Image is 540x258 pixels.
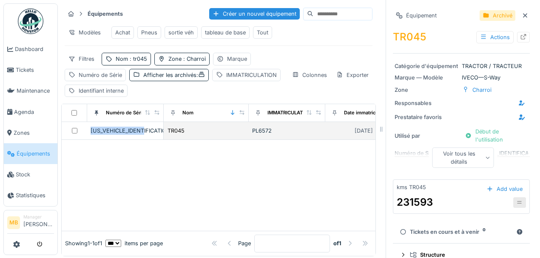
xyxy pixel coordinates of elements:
[182,56,206,62] span: : Charroi
[4,122,57,143] a: Zones
[397,195,433,210] div: 231593
[128,56,147,62] span: : tr045
[14,129,54,137] span: Zones
[15,45,54,53] span: Dashboard
[395,74,458,82] div: Marque — Modèle
[168,55,206,63] div: Zone
[16,170,54,179] span: Stock
[493,11,512,20] div: Archivé
[141,28,157,37] div: Pneus
[23,214,54,232] li: [PERSON_NAME]
[4,143,57,164] a: Équipements
[395,62,528,70] div: TRACTOR / TRACTEUR
[23,214,54,220] div: Manager
[115,28,130,37] div: Achat
[397,183,426,191] div: kms TR045
[91,127,160,135] div: [US_VEHICLE_IDENTIFICATION_NUMBER]
[333,239,341,247] strong: of 1
[4,164,57,185] a: Stock
[79,87,124,95] div: Identifiant interne
[395,113,458,121] div: Prestataire favoris
[4,60,57,80] a: Tickets
[395,132,458,140] div: Utilisé par
[182,109,193,116] div: Nom
[476,31,514,43] div: Actions
[355,127,373,135] div: [DATE]
[393,29,530,45] div: TR045
[4,102,57,122] a: Agenda
[472,86,492,94] div: Charroi
[406,11,437,20] div: Équipement
[84,10,126,18] strong: Équipements
[395,86,458,94] div: Zone
[395,62,458,70] div: Catégorie d'équipement
[105,239,163,247] div: items per page
[257,28,268,37] div: Tout
[16,191,54,199] span: Statistiques
[17,87,54,95] span: Maintenance
[333,69,372,81] div: Exporter
[432,147,494,168] div: Voir tous les détails
[65,26,105,39] div: Modèles
[17,150,54,158] span: Équipements
[209,8,300,20] div: Créer un nouvel équipement
[143,71,205,79] div: Afficher les archivés
[400,228,513,236] div: Tickets en cours et à venir
[106,109,145,116] div: Numéro de Série
[462,126,528,145] div: Début de l'utilisation
[226,71,277,79] div: IMMATRICULATION
[65,53,98,65] div: Filtres
[65,239,102,247] div: Showing 1 - 1 of 1
[288,69,331,81] div: Colonnes
[227,55,247,63] div: Marque
[4,39,57,60] a: Dashboard
[483,183,526,195] div: Add value
[16,66,54,74] span: Tickets
[238,239,251,247] div: Page
[168,127,185,135] div: TR045
[267,109,312,116] div: IMMATRICULATION
[395,74,528,82] div: IVECO — S-Way
[395,99,458,107] div: Responsables
[18,9,43,34] img: Badge_color-CXgf-gQk.svg
[396,224,526,240] summary: Tickets en cours et à venir0
[79,71,122,79] div: Numéro de Série
[196,72,205,78] span: :
[205,28,246,37] div: tableau de base
[116,55,147,63] div: Nom
[7,214,54,234] a: MB Manager[PERSON_NAME]
[14,108,54,116] span: Agenda
[7,216,20,229] li: MB
[4,185,57,206] a: Statistiques
[252,127,322,135] div: PL6572
[4,80,57,101] a: Maintenance
[168,28,194,37] div: sortie véh
[344,109,406,116] div: Date immatriculation (1ere)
